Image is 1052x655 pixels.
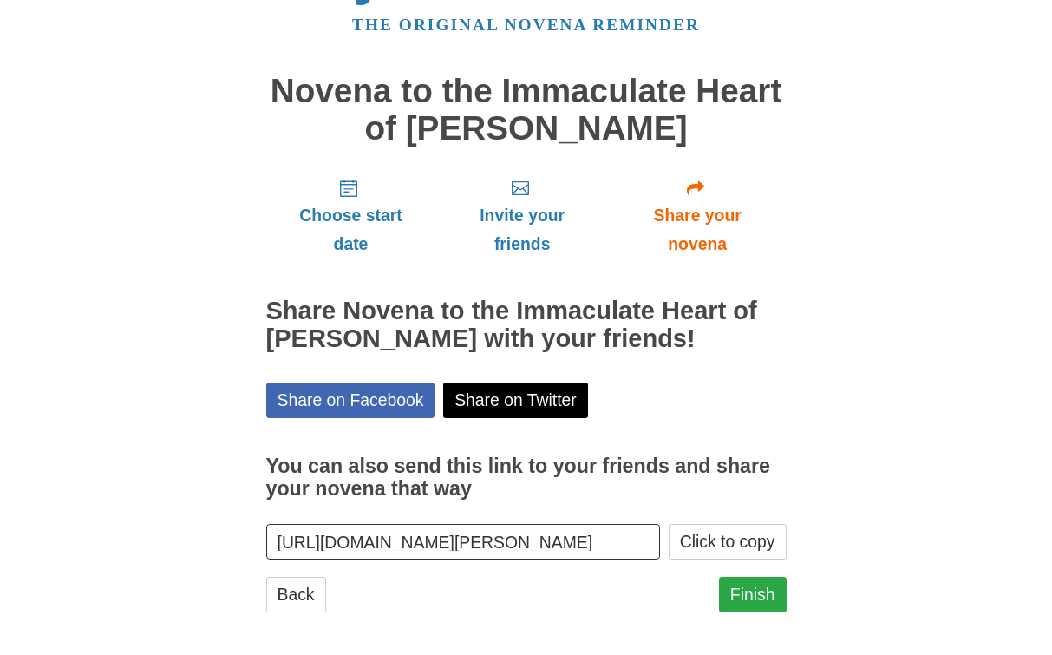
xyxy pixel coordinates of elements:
[266,298,787,353] h2: Share Novena to the Immaculate Heart of [PERSON_NAME] with your friends!
[443,383,588,418] a: Share on Twitter
[352,16,700,34] a: The original novena reminder
[626,201,769,259] span: Share your novena
[435,164,608,267] a: Invite your friends
[719,577,787,612] a: Finish
[284,201,419,259] span: Choose start date
[266,73,787,147] h1: Novena to the Immaculate Heart of [PERSON_NAME]
[266,455,787,500] h3: You can also send this link to your friends and share your novena that way
[453,201,591,259] span: Invite your friends
[266,577,326,612] a: Back
[266,164,436,267] a: Choose start date
[609,164,787,267] a: Share your novena
[266,383,435,418] a: Share on Facebook
[669,524,787,560] button: Click to copy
